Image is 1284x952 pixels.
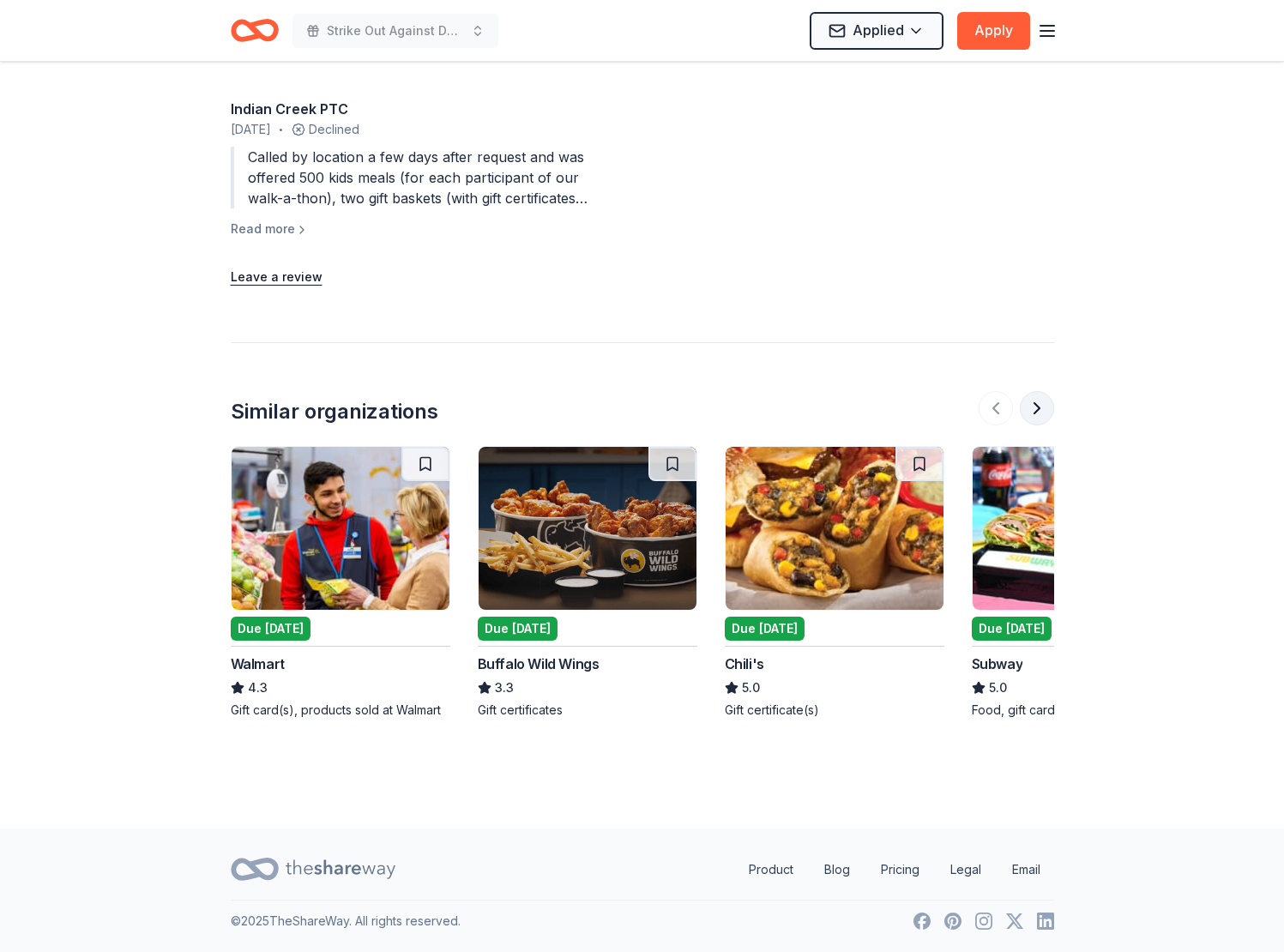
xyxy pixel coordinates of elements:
[232,447,449,610] img: Image for Walmart
[231,617,310,641] div: Due [DATE]
[972,617,1052,641] div: Due [DATE]
[248,678,268,698] span: 4.3
[972,446,1191,719] a: Image for SubwayDue [DATE]Subway5.0Food, gift card(s)
[810,12,943,50] button: Applied
[279,123,283,136] span: •
[957,12,1030,50] button: Apply
[742,678,760,698] span: 5.0
[231,911,461,931] p: © 2025 TheShareWay. All rights reserved.
[231,10,279,51] a: Home
[735,853,1054,887] nav: quick links
[735,853,807,887] a: Product
[479,447,696,610] img: Image for Buffalo Wild Wings
[231,446,450,719] a: Image for WalmartDue [DATE]Walmart4.3Gift card(s), products sold at Walmart
[811,853,864,887] a: Blog
[478,702,697,719] div: Gift certificates
[726,447,943,610] img: Image for Chili's
[972,702,1191,719] div: Food, gift card(s)
[725,702,944,719] div: Gift certificate(s)
[972,654,1023,674] div: Subway
[231,99,601,119] div: Indian Creek PTC
[867,853,933,887] a: Pricing
[495,678,514,698] span: 3.3
[478,654,600,674] div: Buffalo Wild Wings
[478,617,558,641] div: Due [DATE]
[725,617,805,641] div: Due [DATE]
[937,853,995,887] a: Legal
[231,654,285,674] div: Walmart
[478,446,697,719] a: Image for Buffalo Wild WingsDue [DATE]Buffalo Wild Wings3.3Gift certificates
[973,447,1191,610] img: Image for Subway
[998,853,1054,887] a: Email
[725,446,944,719] a: Image for Chili'sDue [DATE]Chili's5.0Gift certificate(s)
[292,14,498,48] button: Strike Out Against Domestic Violence
[327,21,464,41] span: Strike Out Against Domestic Violence
[231,119,601,140] div: Declined
[231,119,271,140] span: [DATE]
[231,219,309,239] button: Read more
[853,19,904,41] span: Applied
[989,678,1007,698] span: 5.0
[231,267,323,287] button: Leave a review
[231,147,601,208] div: Called by location a few days after request and was offered 500 kids meals (for each participant ...
[231,398,438,425] div: Similar organizations
[725,654,764,674] div: Chili's
[231,702,450,719] div: Gift card(s), products sold at Walmart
